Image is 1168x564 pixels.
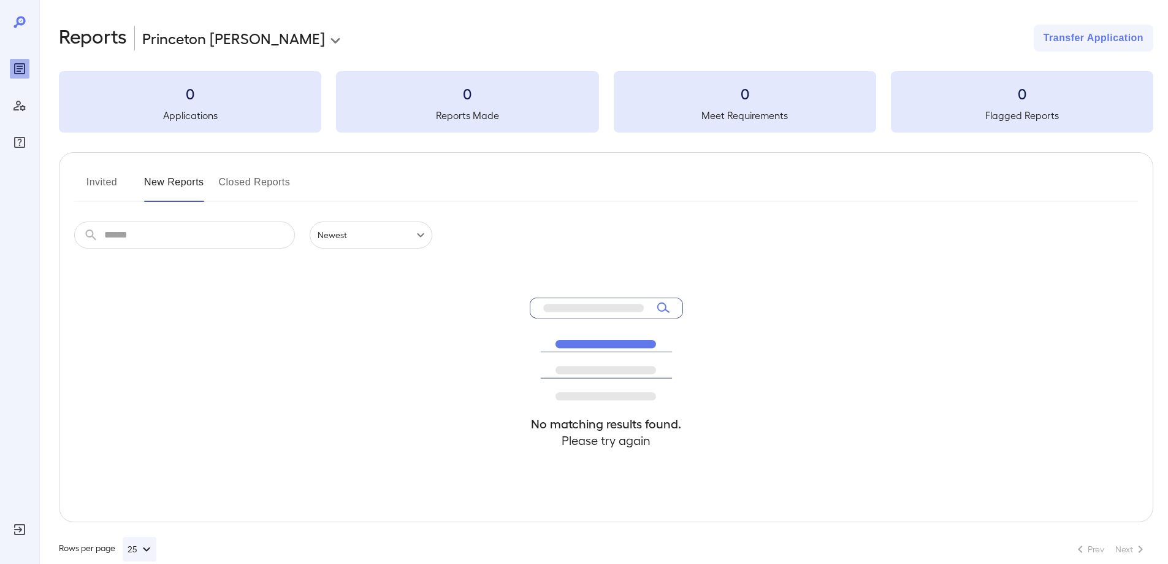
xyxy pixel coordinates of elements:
h3: 0 [59,83,321,103]
h5: Reports Made [336,108,598,123]
h4: No matching results found. [530,415,683,432]
div: Rows per page [59,537,156,562]
h5: Flagged Reports [891,108,1153,123]
h3: 0 [336,83,598,103]
button: Closed Reports [219,172,291,202]
button: Invited [74,172,129,202]
summary: 0Applications0Reports Made0Meet Requirements0Flagged Reports [59,71,1153,133]
div: Reports [10,59,29,79]
button: Transfer Application [1034,25,1153,52]
h4: Please try again [530,432,683,449]
div: FAQ [10,133,29,152]
button: New Reports [144,172,204,202]
nav: pagination navigation [1067,539,1153,559]
div: Manage Users [10,96,29,115]
p: Princeton [PERSON_NAME] [142,28,325,48]
h5: Meet Requirements [614,108,876,123]
div: Newest [310,222,432,249]
button: 25 [123,537,156,562]
h3: 0 [614,83,876,103]
div: Log Out [10,520,29,539]
h2: Reports [59,25,127,52]
h3: 0 [891,83,1153,103]
h5: Applications [59,108,321,123]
